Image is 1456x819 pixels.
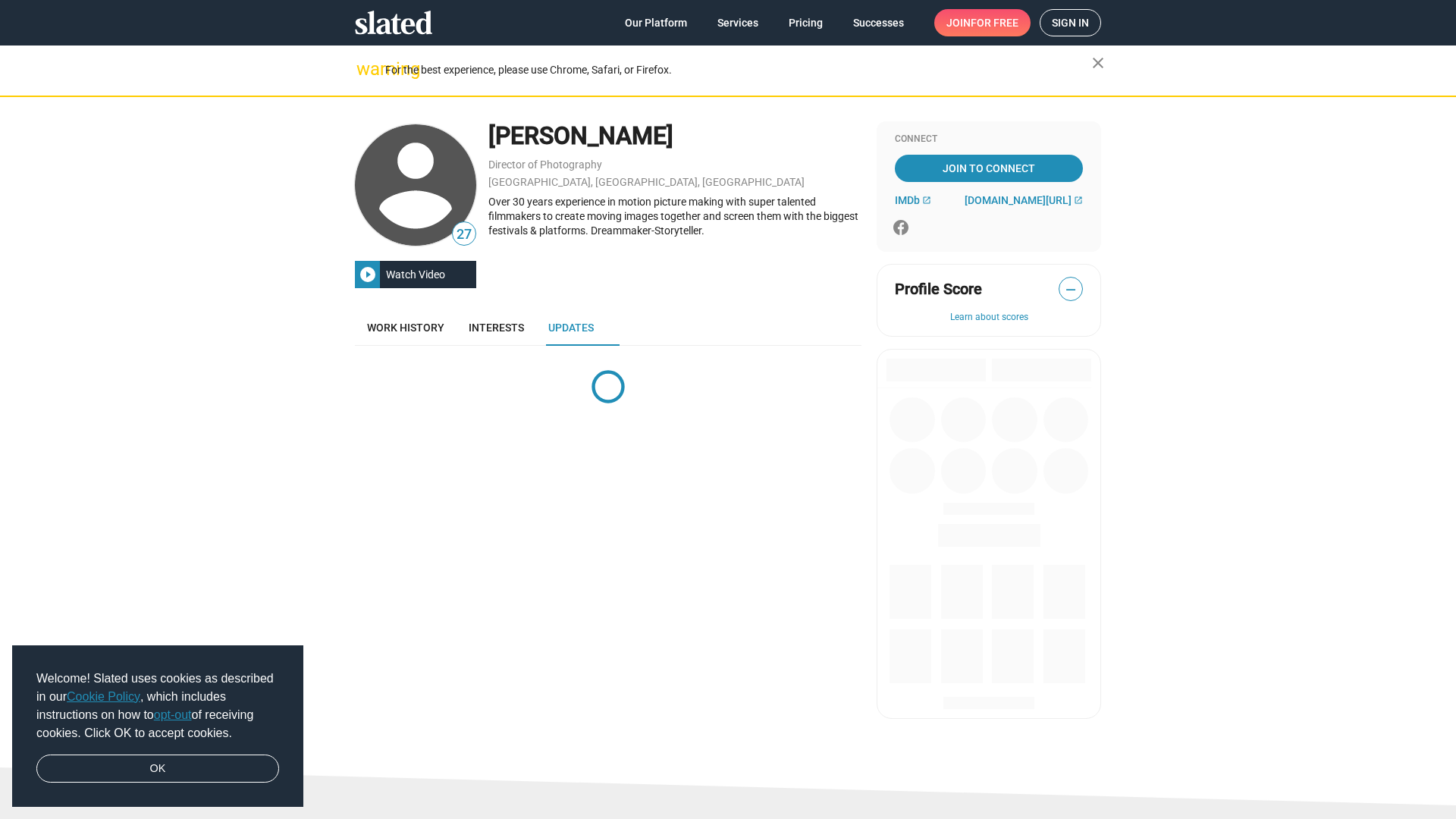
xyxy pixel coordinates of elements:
[841,9,916,36] a: Successes
[946,9,1018,36] span: Join
[359,265,377,284] mat-icon: play_circle_filled
[488,158,602,171] a: Director of Photography
[488,195,861,237] div: Over 30 years experience in motion picture making with super talented filmmakers to create moving...
[895,194,920,206] span: IMDb
[1089,54,1107,72] mat-icon: close
[971,9,1018,36] span: for free
[488,120,861,152] div: [PERSON_NAME]
[355,309,457,346] a: Work history
[922,196,931,205] mat-icon: open_in_new
[12,645,303,808] div: cookieconsent
[895,194,931,206] a: IMDb
[548,322,594,334] span: Updates
[1040,9,1101,36] a: Sign in
[965,194,1072,206] span: [DOMAIN_NAME][URL]
[625,9,687,36] span: Our Platform
[385,60,1092,80] div: For the best experience, please use Chrome, Safari, or Firefox.
[1074,196,1083,205] mat-icon: open_in_new
[789,9,823,36] span: Pricing
[457,309,536,346] a: Interests
[895,155,1083,182] a: Join To Connect
[1052,10,1089,36] span: Sign in
[613,9,699,36] a: Our Platform
[536,309,606,346] a: Updates
[717,9,758,36] span: Services
[356,60,375,78] mat-icon: warning
[965,194,1083,206] a: [DOMAIN_NAME][URL]
[853,9,904,36] span: Successes
[36,670,279,742] span: Welcome! Slated uses cookies as described in our , which includes instructions on how to of recei...
[380,261,451,288] div: Watch Video
[705,9,770,36] a: Services
[367,322,444,334] span: Work history
[36,755,279,783] a: dismiss cookie message
[1059,280,1082,300] span: —
[355,261,476,288] button: Watch Video
[895,133,1083,146] div: Connect
[895,312,1083,324] button: Learn about scores
[488,176,805,188] a: [GEOGRAPHIC_DATA], [GEOGRAPHIC_DATA], [GEOGRAPHIC_DATA]
[777,9,835,36] a: Pricing
[469,322,524,334] span: Interests
[154,708,192,721] a: opt-out
[898,155,1080,182] span: Join To Connect
[67,690,140,703] a: Cookie Policy
[453,224,475,245] span: 27
[934,9,1031,36] a: Joinfor free
[895,279,982,300] span: Profile Score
